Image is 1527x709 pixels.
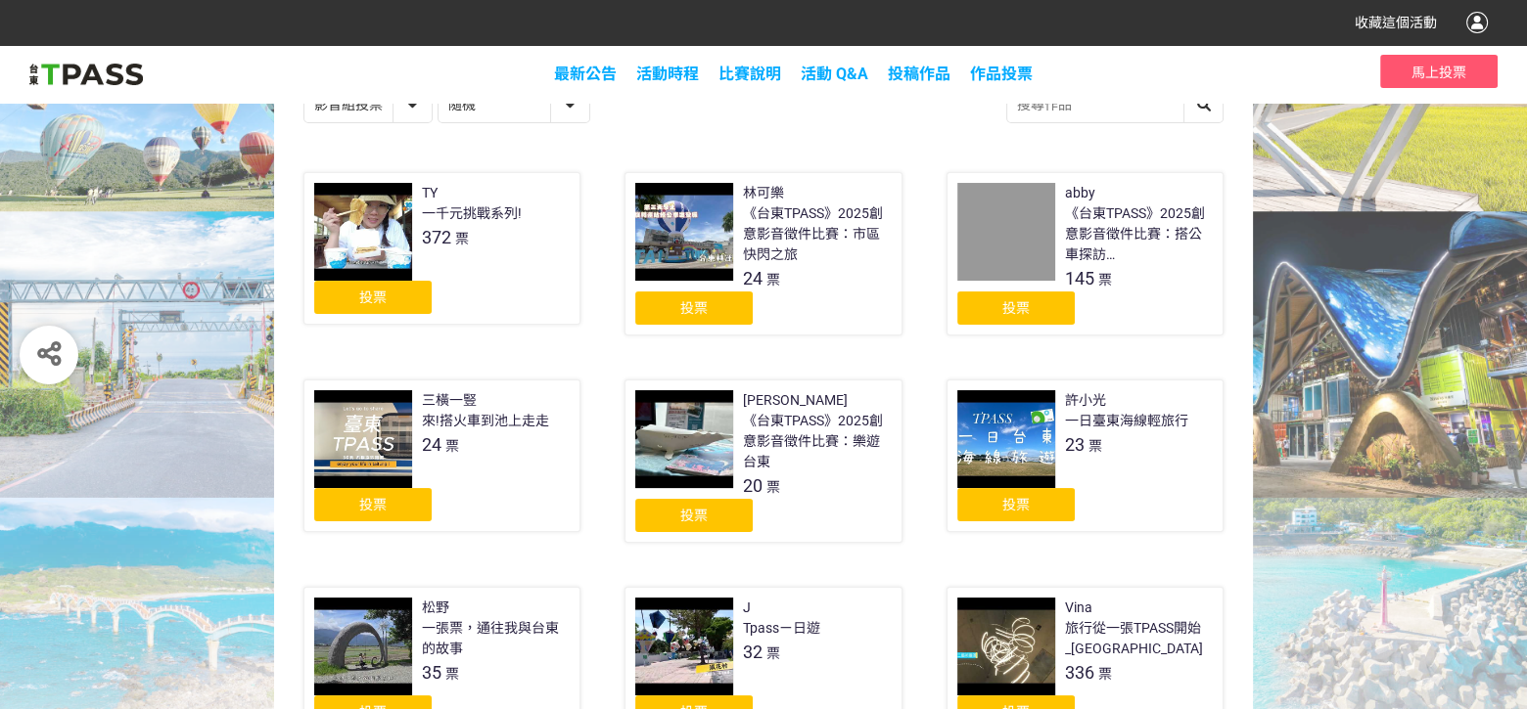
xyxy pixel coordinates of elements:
[743,642,763,662] span: 32
[970,65,1033,83] span: 作品投票
[718,65,781,83] a: 比賽說明
[455,231,469,246] span: 票
[1355,15,1437,30] span: 收藏這個活動
[766,272,780,288] span: 票
[1002,497,1030,512] span: 投票
[743,618,820,639] div: Tpassㄧ日遊
[1088,438,1102,454] span: 票
[743,268,763,288] span: 24
[801,65,868,83] a: 活動 Q&A
[680,508,708,523] span: 投票
[422,662,441,683] span: 35
[1065,411,1188,431] div: 一日臺東海線輕旅行
[766,479,780,495] span: 票
[625,172,902,335] a: 林可樂《台東TPASS》2025創意影音徵件比賽：市區快閃之旅24票投票
[1380,55,1498,88] button: 馬上投票
[1411,65,1466,80] span: 馬上投票
[1065,662,1094,683] span: 336
[29,60,143,89] img: 2025創意影音/圖文徵件比賽「用TPASS玩轉台東」
[422,411,549,431] div: 來!搭火車到池上走走
[1098,666,1112,682] span: 票
[743,390,848,411] div: [PERSON_NAME]
[947,379,1224,532] a: 許小光一日臺東海線輕旅行23票投票
[422,390,477,411] div: 三橫一豎
[743,203,891,265] div: 《台東TPASS》2025創意影音徵件比賽：市區快閃之旅
[1002,300,1030,316] span: 投票
[303,379,580,532] a: 三橫一豎來!搭火車到池上走走24票投票
[1007,88,1223,122] input: 搜尋作品
[422,618,570,659] div: 一張票，通往我與台東的故事
[1065,183,1095,203] div: abby
[422,434,441,455] span: 24
[743,411,891,472] div: 《台東TPASS》2025創意影音徵件比賽：樂遊台東
[1065,268,1094,288] span: 145
[422,598,449,618] div: 松野
[743,598,751,618] div: J
[1065,390,1106,411] div: 許小光
[1065,203,1213,265] div: 《台東TPASS》2025創意影音徵件比賽：搭公車探訪[GEOGRAPHIC_DATA]店
[1065,618,1213,659] div: 旅行從一張TPASS開始_[GEOGRAPHIC_DATA]
[422,203,522,224] div: 一千元挑戰系列!
[1065,434,1085,455] span: 23
[359,497,387,512] span: 投票
[422,227,451,247] span: 372
[1065,598,1092,618] div: Vina
[1098,272,1112,288] span: 票
[422,183,438,203] div: TY
[554,65,617,83] a: 最新公告
[766,645,780,661] span: 票
[303,172,580,325] a: TY一千元挑戰系列!372票投票
[743,183,784,203] div: 林可樂
[625,379,902,543] a: [PERSON_NAME]《台東TPASS》2025創意影音徵件比賽：樂遊台東20票投票
[445,666,459,682] span: 票
[888,65,950,83] span: 投稿作品
[359,289,387,305] span: 投票
[445,438,459,454] span: 票
[680,300,708,316] span: 投票
[743,475,763,496] span: 20
[947,172,1224,335] a: abby《台東TPASS》2025創意影音徵件比賽：搭公車探訪[GEOGRAPHIC_DATA]店145票投票
[636,65,699,83] a: 活動時程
